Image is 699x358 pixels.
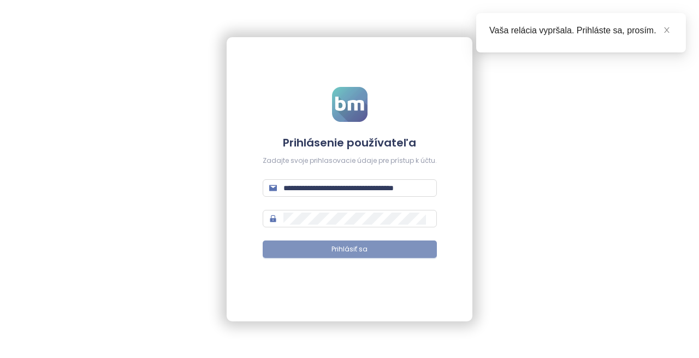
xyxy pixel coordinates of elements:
[331,244,368,255] span: Prihlásiť sa
[269,215,277,222] span: lock
[489,24,673,37] div: Vaša relácia vypršala. Prihláste sa, prosím.
[263,240,437,258] button: Prihlásiť sa
[263,156,437,166] div: Zadajte svoje prihlasovacie údaje pre prístup k účtu.
[332,87,368,122] img: logo
[663,26,671,34] span: close
[269,184,277,192] span: mail
[263,135,437,150] h4: Prihlásenie používateľa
